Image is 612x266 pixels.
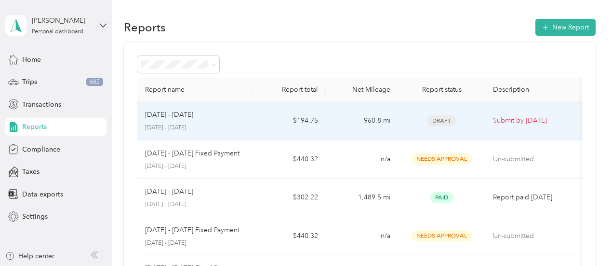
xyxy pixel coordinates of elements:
[326,217,398,256] td: n/a
[145,186,193,197] p: [DATE] - [DATE]
[5,251,54,261] button: Help center
[427,115,456,126] span: Draft
[22,122,47,132] span: Reports
[493,231,574,241] p: Un-submitted
[412,230,472,241] span: Needs Approval
[145,200,246,209] p: [DATE] - [DATE]
[145,148,239,159] p: [DATE] - [DATE] Fixed Payment
[326,140,398,179] td: n/a
[86,78,103,86] span: 662
[485,78,582,102] th: Description
[493,154,574,165] p: Un-submitted
[137,78,253,102] th: Report name
[22,77,37,87] span: Trips
[406,85,478,94] div: Report status
[32,29,83,35] div: Personal dashboard
[145,239,246,248] p: [DATE] - [DATE]
[145,110,193,120] p: [DATE] - [DATE]
[22,55,41,65] span: Home
[326,179,398,217] td: 1,489.5 mi
[430,192,453,203] span: Paid
[145,124,246,132] p: [DATE] - [DATE]
[412,154,472,165] span: Needs Approval
[22,167,40,177] span: Taxes
[253,102,325,140] td: $194.75
[22,99,61,110] span: Transactions
[493,115,574,126] p: Submit by [DATE]
[493,192,574,203] p: Report paid [DATE]
[145,162,246,171] p: [DATE] - [DATE]
[253,217,325,256] td: $440.32
[32,15,92,26] div: [PERSON_NAME]
[558,212,612,266] iframe: Everlance-gr Chat Button Frame
[535,19,596,36] button: New Report
[124,22,166,32] h1: Reports
[22,144,60,154] span: Compliance
[253,179,325,217] td: $302.22
[22,211,48,222] span: Settings
[326,102,398,140] td: 960.8 mi
[253,140,325,179] td: $440.32
[326,78,398,102] th: Net Mileage
[22,189,63,199] span: Data exports
[145,225,239,236] p: [DATE] - [DATE] Fixed Payment
[253,78,325,102] th: Report total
